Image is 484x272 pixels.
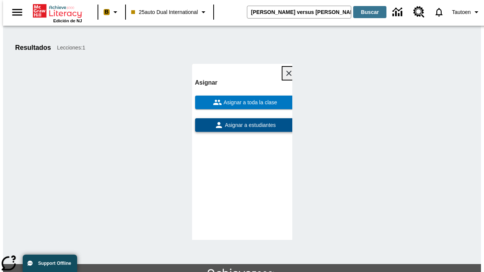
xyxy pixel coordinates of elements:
button: Abrir el menú lateral [6,1,28,23]
h6: Asignar [195,77,295,88]
span: Lecciones : 1 [57,44,85,52]
button: Cerrar [282,67,295,80]
div: Portada [33,3,82,23]
a: Notificaciones [429,2,449,22]
a: Centro de información [388,2,409,23]
span: Asignar a toda la clase [222,99,277,107]
h1: Resultados [15,44,51,52]
span: 25auto Dual International [131,8,198,16]
span: Asignar a estudiantes [223,121,276,129]
span: Tautoen [452,8,471,16]
span: Support Offline [38,261,71,266]
button: Asignar a toda la clase [195,96,295,109]
button: Support Offline [23,255,77,272]
button: Perfil/Configuración [449,5,484,19]
a: Centro de recursos, Se abrirá en una pestaña nueva. [409,2,429,22]
button: Buscar [353,6,386,18]
div: lesson details [192,64,292,240]
button: Boost El color de la clase es melocotón. Cambiar el color de la clase. [101,5,123,19]
span: Edición de NJ [53,19,82,23]
button: Clase: 25auto Dual International, Selecciona una clase [128,5,211,19]
a: Portada [33,3,82,19]
input: Buscar campo [247,6,351,18]
button: Asignar a estudiantes [195,118,295,132]
span: B [105,7,109,17]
